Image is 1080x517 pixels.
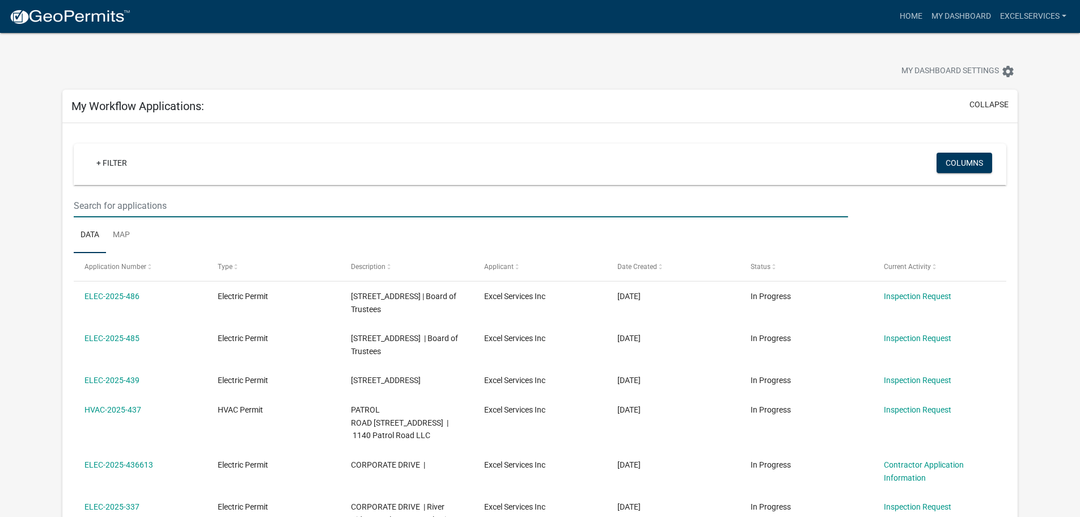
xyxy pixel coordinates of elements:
[74,253,207,280] datatable-header-cell: Application Number
[218,376,268,385] span: Electric Permit
[927,6,996,27] a: My Dashboard
[84,376,139,385] a: ELEC-2025-439
[617,460,641,469] span: 06/16/2025
[218,460,268,469] span: Electric Permit
[351,405,448,440] span: PATROL ROAD 1140 Patrol Road | 1140 Patrol Road LLC
[218,292,268,301] span: Electric Permit
[751,460,791,469] span: In Progress
[607,253,740,280] datatable-header-cell: Date Created
[218,405,263,414] span: HVAC Permit
[484,502,545,511] span: Excel Services Inc
[1001,65,1015,78] i: settings
[340,253,473,280] datatable-header-cell: Description
[74,217,106,254] a: Data
[617,502,641,511] span: 06/12/2025
[351,292,456,314] span: 5300 Highway 62 | Board of Trustees
[351,334,458,356] span: 5300 Highway 62 | Board of Trustees
[71,99,204,113] h5: My Workflow Applications:
[84,292,139,301] a: ELEC-2025-486
[84,502,139,511] a: ELEC-2025-337
[751,292,791,301] span: In Progress
[617,334,641,343] span: 09/04/2025
[751,334,791,343] span: In Progress
[751,502,791,511] span: In Progress
[617,292,641,301] span: 09/09/2025
[351,460,425,469] span: CORPORATE DRIVE |
[84,263,146,271] span: Application Number
[87,153,136,173] a: + Filter
[617,263,657,271] span: Date Created
[996,6,1071,27] a: excelservices
[901,65,999,78] span: My Dashboard Settings
[84,334,139,343] a: ELEC-2025-485
[751,405,791,414] span: In Progress
[969,99,1009,111] button: collapse
[892,60,1024,82] button: My Dashboard Settingssettings
[484,376,545,385] span: Excel Services Inc
[218,334,268,343] span: Electric Permit
[937,153,992,173] button: Columns
[351,376,421,385] span: 5300 State Road 62 | River Ridge MS
[884,405,951,414] a: Inspection Request
[751,376,791,385] span: In Progress
[884,460,964,482] a: Contractor Application Information
[617,405,641,414] span: 07/22/2025
[884,263,931,271] span: Current Activity
[739,253,873,280] datatable-header-cell: Status
[895,6,927,27] a: Home
[484,460,545,469] span: Excel Services Inc
[84,405,141,414] a: HVAC-2025-437
[484,405,545,414] span: Excel Services Inc
[106,217,137,254] a: Map
[484,334,545,343] span: Excel Services Inc
[207,253,340,280] datatable-header-cell: Type
[873,253,1006,280] datatable-header-cell: Current Activity
[74,194,848,217] input: Search for applications
[617,376,641,385] span: 08/11/2025
[484,292,545,301] span: Excel Services Inc
[884,334,951,343] a: Inspection Request
[351,263,386,271] span: Description
[84,460,153,469] a: ELEC-2025-436613
[884,292,951,301] a: Inspection Request
[751,263,770,271] span: Status
[884,376,951,385] a: Inspection Request
[484,263,514,271] span: Applicant
[473,253,607,280] datatable-header-cell: Applicant
[218,263,232,271] span: Type
[218,502,268,511] span: Electric Permit
[884,502,951,511] a: Inspection Request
